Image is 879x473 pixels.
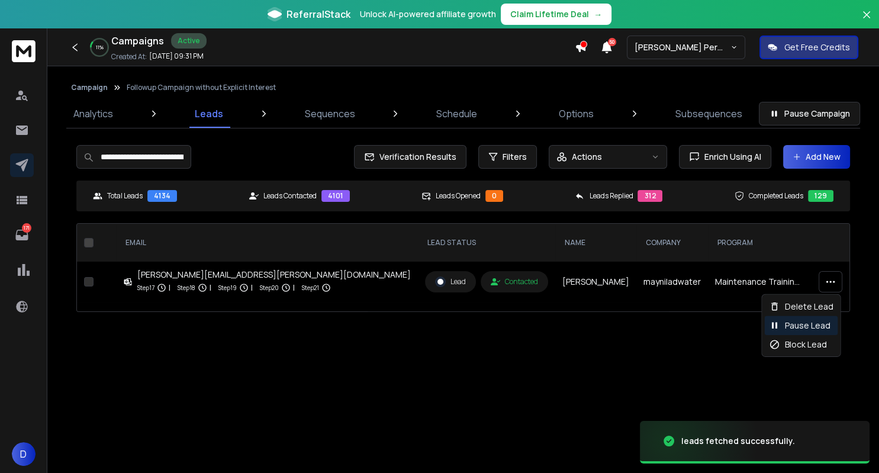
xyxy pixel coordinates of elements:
[111,52,147,62] p: Created At:
[375,151,456,163] span: Verification Results
[302,282,319,294] p: Step 21
[137,282,154,294] p: Step 17
[178,282,195,294] p: Step 18
[127,83,276,92] p: Followup Campaign without Explicit Interest
[22,223,31,233] p: 171
[700,151,761,163] span: Enrich Using AI
[637,190,662,202] div: 312
[681,435,795,447] div: leads fetched successfully.
[147,190,177,202] div: 4134
[418,224,555,262] th: LEAD STATUS
[759,102,860,126] button: Pause Campaign
[784,41,850,53] p: Get Free Credits
[589,191,633,201] p: Leads Replied
[608,38,616,46] span: 50
[66,99,120,128] a: Analytics
[784,339,826,350] p: Block Lead
[171,33,207,49] div: Active
[635,41,730,53] p: [PERSON_NAME] Personal WorkSpace
[251,282,253,294] p: |
[859,7,874,36] button: Close banner
[555,262,636,302] td: [PERSON_NAME]
[188,99,230,128] a: Leads
[263,191,317,201] p: Leads Contacted
[293,282,295,294] p: |
[636,262,708,302] td: mayniladwater
[559,107,594,121] p: Options
[321,190,350,202] div: 4101
[10,223,34,247] a: 171
[96,44,104,51] p: 11 %
[675,107,742,121] p: Subsequences
[12,442,36,466] button: D
[354,145,466,169] button: Verification Results
[708,224,812,262] th: program
[708,262,812,302] td: Maintenance Training Programs
[305,107,355,121] p: Sequences
[501,4,611,25] button: Claim Lifetime Deal→
[759,36,858,59] button: Get Free Credits
[111,34,164,48] h1: Campaigns
[572,151,602,163] p: Actions
[436,107,477,121] p: Schedule
[195,107,223,121] p: Leads
[435,276,466,287] div: Lead
[286,7,350,21] span: ReferralStack
[555,224,636,262] th: NAME
[491,277,538,287] div: Contacted
[429,99,484,128] a: Schedule
[218,282,237,294] p: Step 19
[298,99,362,128] a: Sequences
[503,151,527,163] span: Filters
[210,282,211,294] p: |
[73,107,113,121] p: Analytics
[784,301,833,313] p: Delete Lead
[679,145,771,169] button: Enrich Using AI
[260,282,279,294] p: Step 20
[71,83,108,92] button: Campaign
[783,145,850,169] button: Add New
[137,269,411,281] div: [PERSON_NAME][EMAIL_ADDRESS][PERSON_NAME][DOMAIN_NAME]
[107,191,143,201] p: Total Leads
[360,8,496,20] p: Unlock AI-powered affiliate growth
[668,99,749,128] a: Subsequences
[485,190,503,202] div: 0
[749,191,803,201] p: Completed Leads
[149,52,204,61] p: [DATE] 09:31 PM
[478,145,537,169] button: Filters
[594,8,602,20] span: →
[808,190,833,202] div: 129
[169,282,170,294] p: |
[636,224,708,262] th: company
[784,320,830,332] p: Pause Lead
[436,191,481,201] p: Leads Opened
[552,99,601,128] a: Options
[116,224,418,262] th: EMAIL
